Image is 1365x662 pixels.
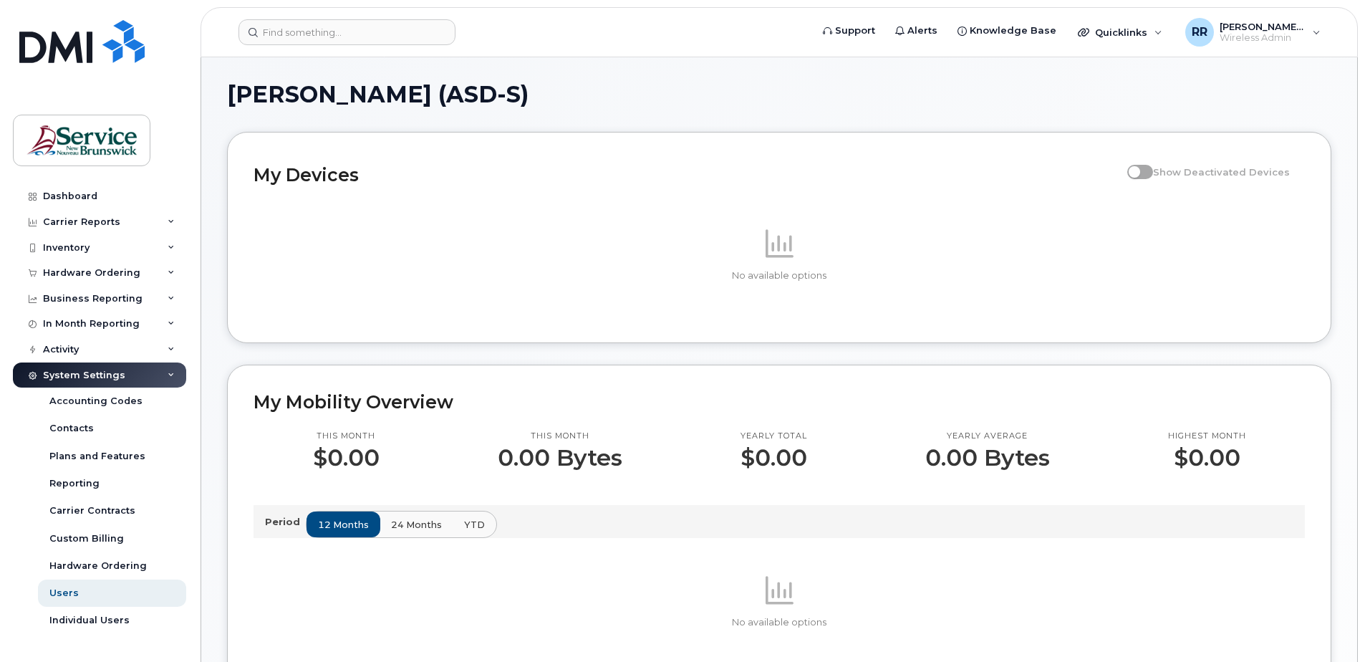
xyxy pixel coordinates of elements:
[1168,431,1246,442] p: Highest month
[254,164,1120,186] h2: My Devices
[925,431,1050,442] p: Yearly average
[391,518,442,532] span: 24 months
[254,616,1305,629] p: No available options
[313,431,380,442] p: This month
[925,445,1050,471] p: 0.00 Bytes
[741,431,807,442] p: Yearly total
[254,269,1305,282] p: No available options
[1127,158,1139,170] input: Show Deactivated Devices
[498,431,622,442] p: This month
[227,84,529,105] span: [PERSON_NAME] (ASD-S)
[254,391,1305,413] h2: My Mobility Overview
[498,445,622,471] p: 0.00 Bytes
[1168,445,1246,471] p: $0.00
[1153,166,1290,178] span: Show Deactivated Devices
[265,515,306,529] p: Period
[464,518,485,532] span: YTD
[741,445,807,471] p: $0.00
[313,445,380,471] p: $0.00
